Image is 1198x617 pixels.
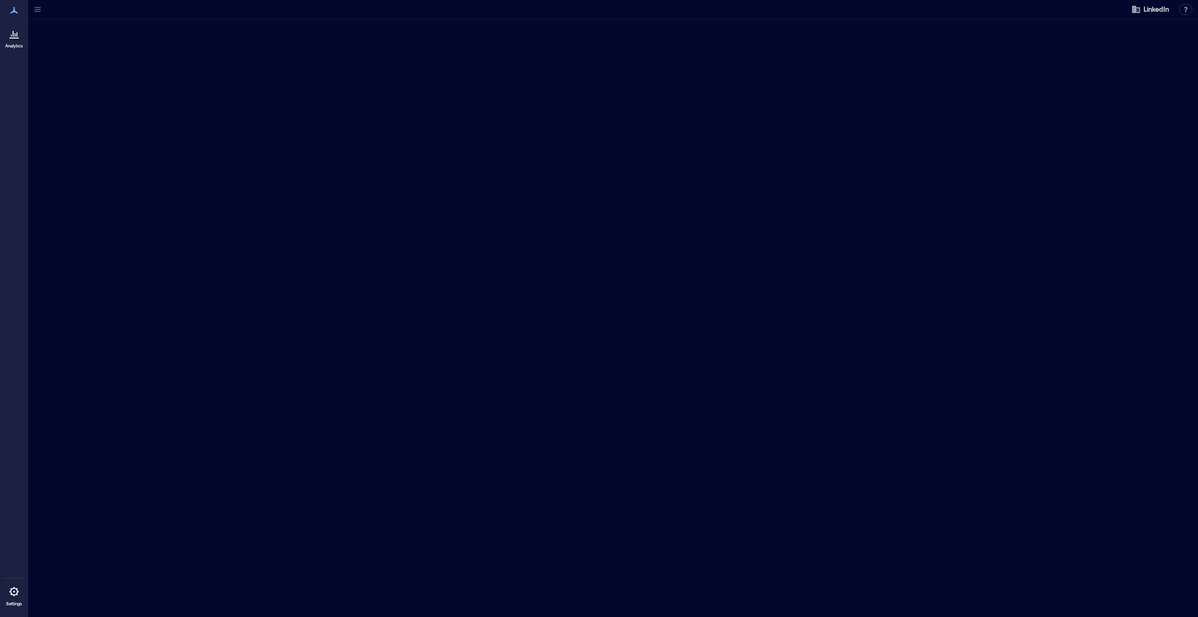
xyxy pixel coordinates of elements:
a: Settings [3,580,25,609]
p: Settings [6,601,22,607]
span: LinkedIn [1144,5,1169,14]
button: LinkedIn [1129,2,1172,17]
a: Analytics [2,23,26,52]
p: Analytics [5,43,23,49]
